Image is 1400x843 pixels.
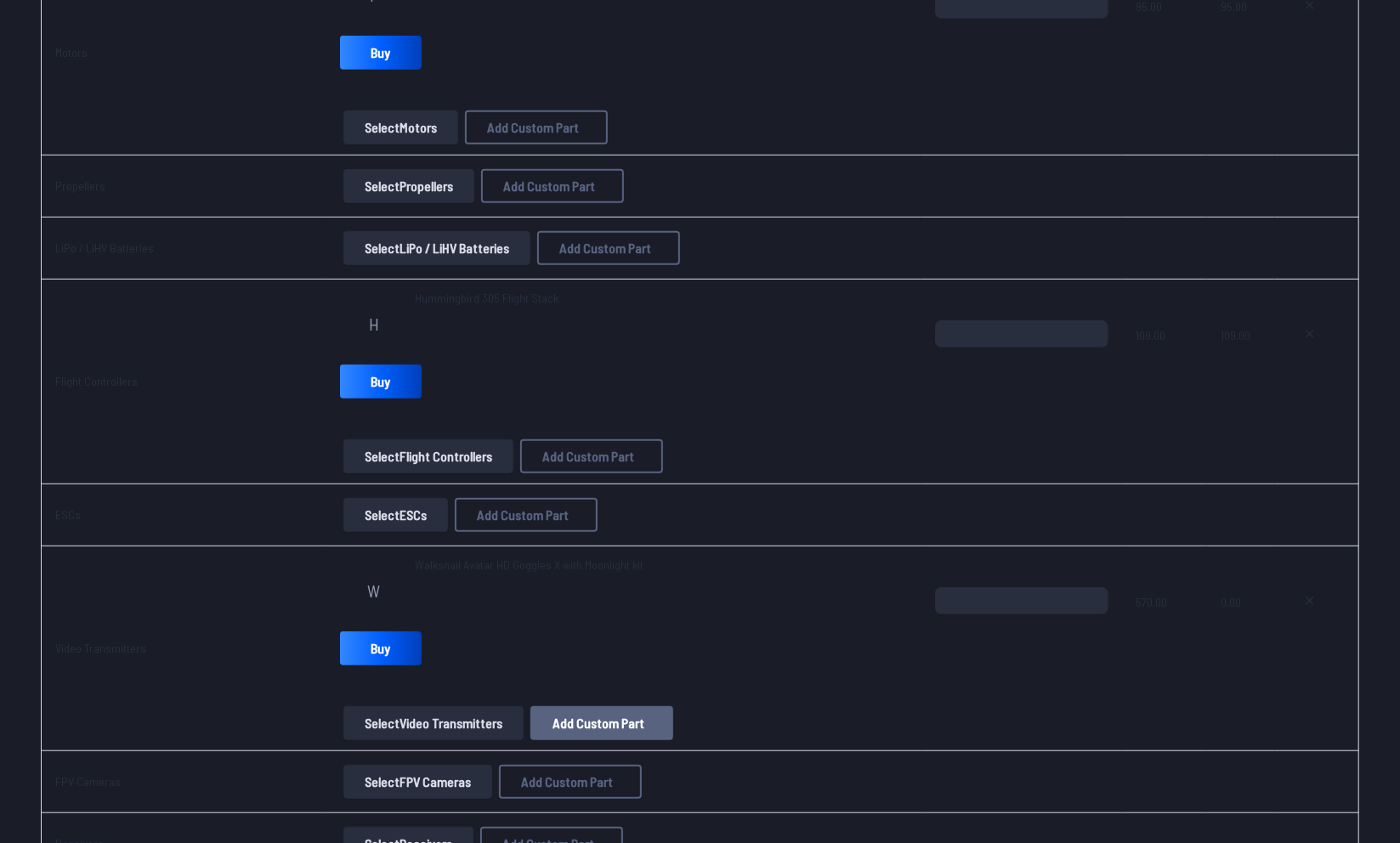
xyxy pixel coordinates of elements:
span: 0.00 [1221,587,1261,669]
button: SelectMotors [343,110,458,144]
button: Add Custom Part [530,706,673,740]
a: Buy [340,365,422,399]
span: Walksnail Avatar HD Goggles X with Moonlight kit [415,557,643,574]
button: Add Custom Part [537,231,680,265]
button: SelectFlight Controllers [343,439,513,473]
button: Add Custom Part [455,498,598,532]
a: ESCs [55,507,81,522]
button: SelectVideo Transmitters [343,706,524,740]
button: Add Custom Part [499,765,642,799]
a: Flight Controllers [55,374,138,388]
a: Buy [340,36,422,70]
a: Propellers [55,178,105,193]
a: Motors [55,45,88,59]
a: SelectLiPo / LiHV Batteries [340,231,534,265]
a: SelectMotors [340,110,462,144]
button: Add Custom Part [520,439,663,473]
a: SelectESCs [340,498,451,532]
a: SelectVideo Transmitters [340,706,527,740]
button: SelectPropellers [343,169,474,203]
span: Add Custom Part [553,716,644,730]
span: H [369,315,379,332]
span: Add Custom Part [477,508,569,522]
button: SelectESCs [343,498,448,532]
span: Add Custom Part [542,450,634,463]
span: 109.00 [1221,320,1261,402]
button: SelectLiPo / LiHV Batteries [343,231,530,265]
span: Add Custom Part [487,121,579,134]
button: Add Custom Part [465,110,608,144]
span: Add Custom Part [559,241,651,255]
a: FPV Cameras [55,774,121,789]
span: Add Custom Part [521,775,613,789]
span: 570.00 [1136,587,1193,669]
button: SelectFPV Cameras [343,765,492,799]
span: 109.00 [1136,320,1193,402]
span: Hummingbird 305 Flight Stack [415,290,558,307]
button: Add Custom Part [481,169,624,203]
a: SelectFlight Controllers [340,439,517,473]
a: SelectPropellers [340,169,478,203]
a: LiPo / LiHV Batteries [55,240,154,255]
a: Video Transmitters [55,641,146,655]
span: Add Custom Part [503,179,595,193]
a: SelectFPV Cameras [340,765,496,799]
a: Buy [340,631,422,665]
span: W [367,582,380,599]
